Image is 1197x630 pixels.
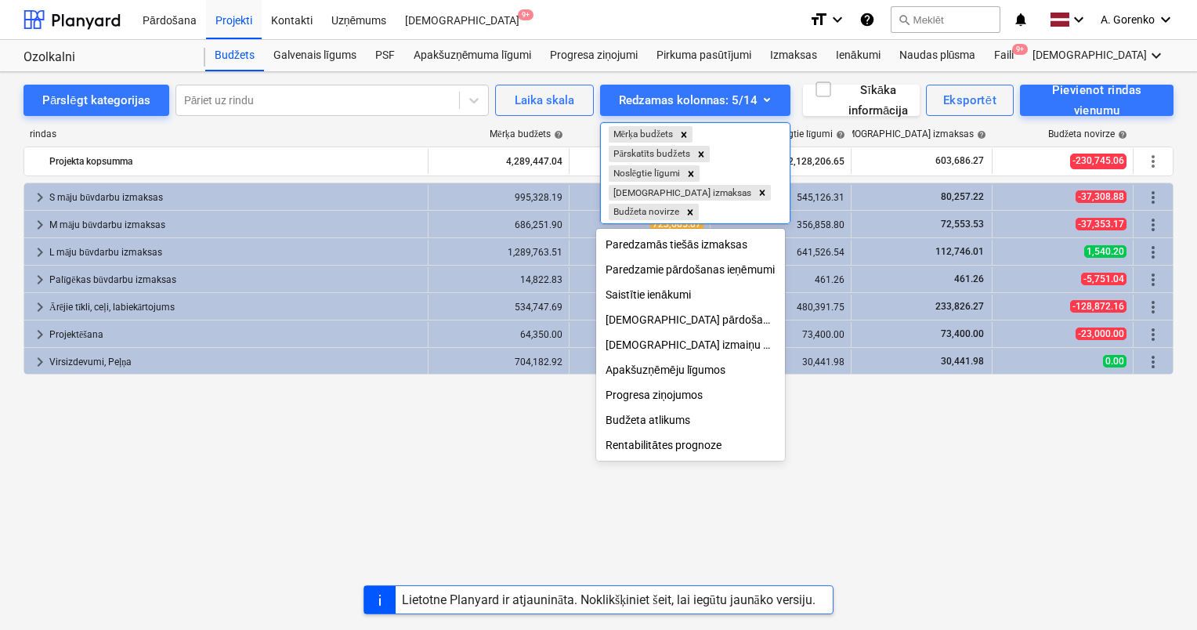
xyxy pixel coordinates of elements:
[596,332,784,357] div: [DEMOGRAPHIC_DATA] izmaiņu pasūtījumi
[596,257,784,282] div: Paredzamie pārdošanas ieņēmumi
[596,232,784,257] div: Paredzamās tiešās izmaksas
[609,185,754,201] div: [DEMOGRAPHIC_DATA] izmaksas
[682,165,700,182] div: Remove Noslēgtie līgumi
[596,332,784,357] div: Apstiprinātie izmaiņu pasūtījumi
[596,407,784,433] div: Budžeta atlikums
[596,382,784,407] div: Progresa ziņojumos
[596,357,784,382] div: Apakšuzņēmēju līgumos
[682,204,699,220] div: Remove Budžeta novirze
[596,433,784,458] div: Rentabilitātes prognoze
[609,126,676,143] div: Mērķa budžets
[596,307,784,332] div: Apstiprinātie pārdošanas ienākumi
[596,307,784,332] div: [DEMOGRAPHIC_DATA] pārdošanas ienākumi
[754,185,771,201] div: Remove Apstiprinātas izmaksas
[693,146,710,162] div: Remove Pārskatīts budžets
[609,146,693,162] div: Pārskatīts budžets
[596,282,784,307] div: Saistītie ienākumi
[609,165,683,182] div: Noslēgtie līgumi
[609,204,682,220] div: Budžeta novirze
[675,126,693,143] div: Remove Mērķa budžets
